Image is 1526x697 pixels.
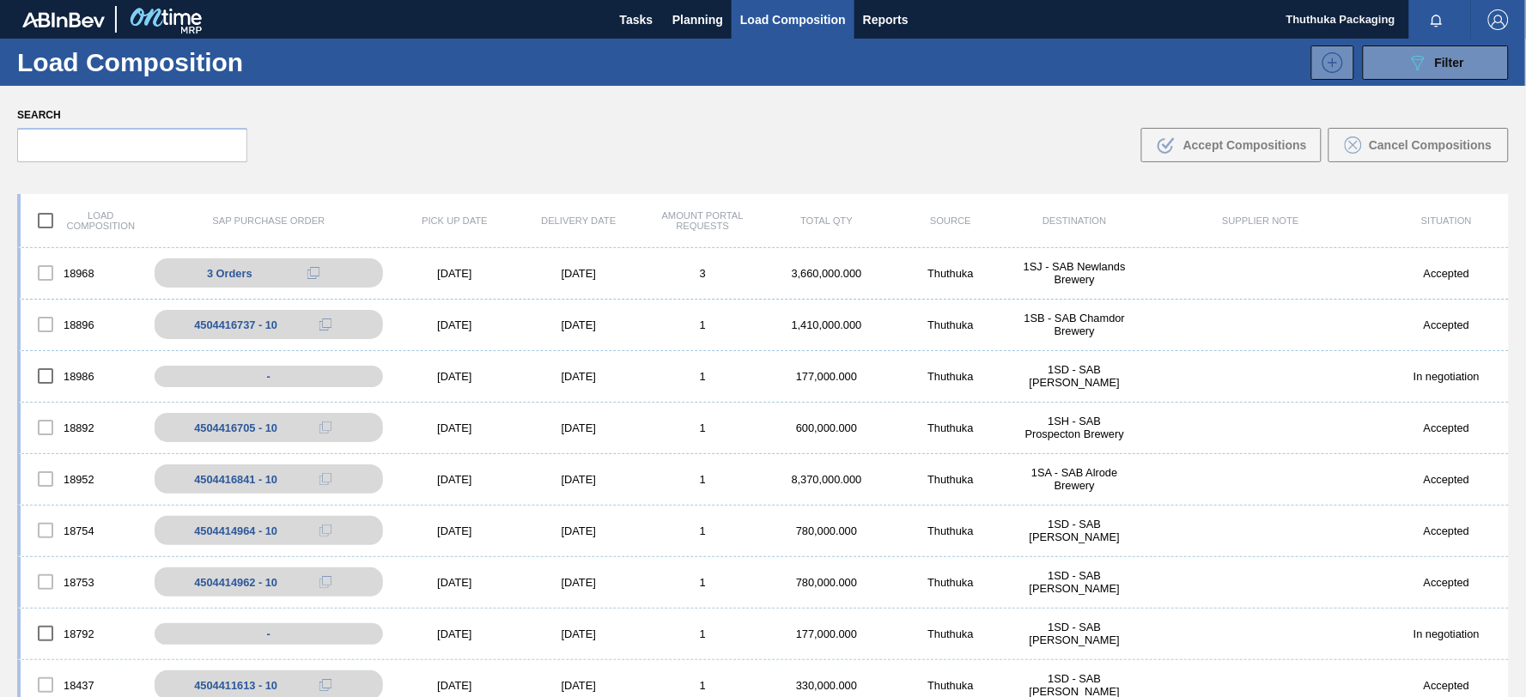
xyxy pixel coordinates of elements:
div: 780,000.000 [765,524,889,537]
button: Filter [1363,45,1509,80]
div: 4504416705 - 10 [194,421,277,434]
div: Copy [308,520,343,541]
div: 1 [641,576,764,589]
h1: Load Composition [17,52,296,72]
div: [DATE] [392,679,516,692]
div: 18792 [21,615,144,652]
div: 1SA - SAB Alrode Brewery [1012,466,1136,492]
div: 1 [641,318,764,331]
div: Copy [308,417,343,438]
div: [DATE] [517,524,641,537]
div: Copy [308,675,343,695]
span: Planning [672,9,723,30]
div: Destination [1012,215,1136,226]
button: Accept Compositions [1141,128,1322,162]
div: Thuthuka [889,627,1012,640]
div: 3 [641,267,764,280]
span: Cancel Compositions [1369,138,1492,152]
div: 1SD - SAB Rosslyn Brewery [1012,363,1136,389]
div: 780,000.000 [765,576,889,589]
div: [DATE] [517,421,641,434]
div: 177,000.000 [765,627,889,640]
div: 1 [641,679,764,692]
img: TNhmsLtSVTkK8tSr43FrP2fwEKptu5GPRR3wAAAABJRU5ErkJggg== [22,12,105,27]
div: [DATE] [392,576,516,589]
div: Total Qty [765,215,889,226]
div: Thuthuka [889,267,1012,280]
div: 600,000.000 [765,421,889,434]
div: 1 [641,473,764,486]
span: Accept Compositions [1183,138,1307,152]
div: New Load Composition [1303,45,1354,80]
div: [DATE] [392,318,516,331]
div: 18892 [21,409,144,445]
div: 330,000.000 [765,679,889,692]
div: [DATE] [392,267,516,280]
div: 4504416737 - 10 [194,318,277,331]
div: 1 [641,421,764,434]
div: Load composition [21,203,144,239]
div: 18896 [21,306,144,342]
div: Thuthuka [889,576,1012,589]
div: Supplier Note [1137,215,1385,226]
div: 18968 [21,255,144,291]
div: 18753 [21,564,144,600]
div: Accepted [1385,318,1509,331]
div: Pick up Date [392,215,516,226]
div: [DATE] [392,370,516,383]
span: Tasks [617,9,655,30]
div: In negotiation [1385,370,1509,383]
div: 18754 [21,512,144,549]
label: Search [17,103,247,128]
div: 1 [641,524,764,537]
div: 4504414962 - 10 [194,576,277,589]
button: Notifications [1409,8,1464,32]
div: Copy [308,572,343,592]
div: - [155,623,383,645]
div: - [155,366,383,387]
div: Situation [1385,215,1509,226]
div: Thuthuka [889,473,1012,486]
div: Delivery Date [517,215,641,226]
div: Accepted [1385,421,1509,434]
div: Accepted [1385,524,1509,537]
span: 3 Orders [207,267,252,280]
div: [DATE] [392,627,516,640]
div: 18986 [21,358,144,394]
div: 1 [641,370,764,383]
div: [DATE] [517,627,641,640]
div: Thuthuka [889,524,1012,537]
div: Copy [296,263,331,283]
div: Source [889,215,1012,226]
div: Amount Portal Requests [641,210,764,231]
div: 1SJ - SAB Newlands Brewery [1012,260,1136,286]
div: Thuthuka [889,679,1012,692]
div: [DATE] [392,421,516,434]
div: Thuthuka [889,318,1012,331]
div: Accepted [1385,679,1509,692]
div: 1SB - SAB Chamdor Brewery [1012,312,1136,337]
div: [DATE] [517,370,641,383]
div: SAP Purchase Order [144,215,392,226]
div: 4504411613 - 10 [194,679,277,692]
div: 4504414964 - 10 [194,524,277,537]
div: [DATE] [517,679,641,692]
div: 4504416841 - 10 [194,473,277,486]
div: 1SD - SAB Rosslyn Brewery [1012,569,1136,595]
div: 1 [641,627,764,640]
div: Copy [308,314,343,335]
div: In negotiation [1385,627,1509,640]
div: [DATE] [517,473,641,486]
div: 3,660,000.000 [765,267,889,280]
div: 1SD - SAB Rosslyn Brewery [1012,518,1136,543]
span: Load Composition [740,9,846,30]
div: [DATE] [392,473,516,486]
span: Filter [1435,56,1464,70]
div: 18952 [21,461,144,497]
div: [DATE] [517,267,641,280]
div: [DATE] [517,318,641,331]
div: [DATE] [392,524,516,537]
button: Cancel Compositions [1328,128,1509,162]
div: Accepted [1385,473,1509,486]
div: 177,000.000 [765,370,889,383]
